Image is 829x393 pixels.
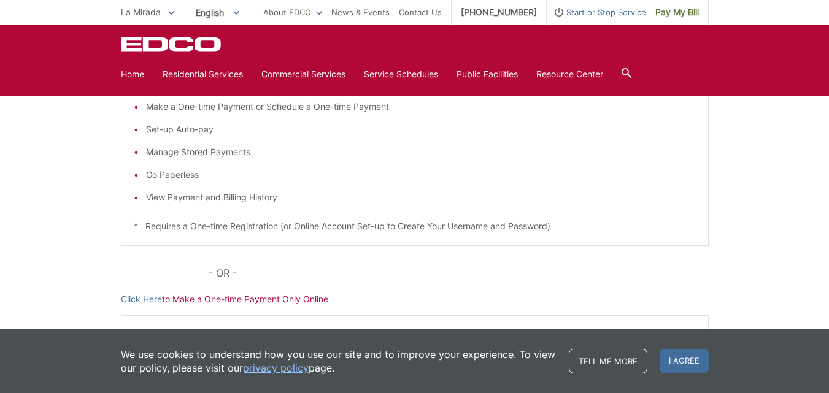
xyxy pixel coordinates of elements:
[261,67,345,81] a: Commercial Services
[146,328,696,341] li: Make a One-time Payment Only
[134,219,696,233] p: * Requires a One-time Registration (or Online Account Set-up to Create Your Username and Password)
[146,123,696,136] li: Set-up Auto-pay
[209,264,708,281] p: - OR -
[569,349,647,373] a: Tell me more
[121,37,223,52] a: EDCD logo. Return to the homepage.
[536,67,603,81] a: Resource Center
[263,6,322,19] a: About EDCO
[146,145,696,159] li: Manage Stored Payments
[243,361,309,375] a: privacy policy
[146,100,696,113] li: Make a One-time Payment or Schedule a One-time Payment
[121,7,161,17] span: La Mirada
[121,292,162,306] a: Click Here
[146,168,696,181] li: Go Paperless
[121,67,144,81] a: Home
[399,6,442,19] a: Contact Us
[655,6,699,19] span: Pay My Bill
[364,67,438,81] a: Service Schedules
[121,292,709,306] p: to Make a One-time Payment Only Online
[331,6,390,19] a: News & Events
[457,67,518,81] a: Public Facilities
[146,191,696,204] li: View Payment and Billing History
[163,67,243,81] a: Residential Services
[121,348,557,375] p: We use cookies to understand how you use our site and to improve your experience. To view our pol...
[187,2,249,23] span: English
[660,349,709,373] span: I agree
